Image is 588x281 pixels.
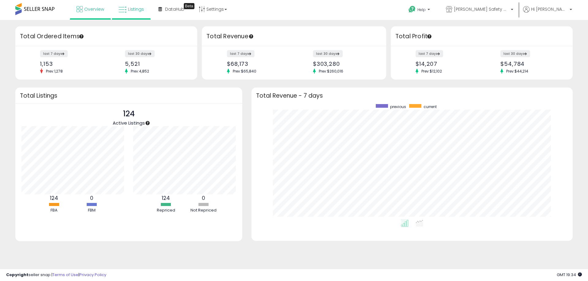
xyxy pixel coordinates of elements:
div: $68,173 [227,61,289,67]
h3: Total Revenue - 7 days [256,93,568,98]
span: Listings [128,6,144,12]
b: 124 [162,194,170,202]
a: Hi [PERSON_NAME] [523,6,572,20]
div: seller snap | | [6,272,106,278]
span: previous [390,104,406,109]
span: [PERSON_NAME] Safety & Supply [454,6,509,12]
div: $303,280 [313,61,375,67]
div: $14,207 [416,61,477,67]
a: Terms of Use [52,272,78,278]
span: Overview [84,6,104,12]
div: FBA [36,208,72,213]
i: Get Help [408,6,416,13]
span: current [424,104,437,109]
div: 1,153 [40,61,102,67]
a: Help [404,1,436,20]
div: FBM [73,208,110,213]
span: Prev: $65,840 [230,69,259,74]
div: 5,521 [125,61,187,67]
span: Prev: $12,102 [418,69,445,74]
div: Tooltip anchor [145,120,150,126]
h3: Total Listings [20,93,238,98]
span: DataHub [165,6,184,12]
h3: Total Profit [395,32,568,41]
div: Not Repriced [185,208,222,213]
span: Prev: 4,852 [128,69,152,74]
span: Hi [PERSON_NAME] [531,6,568,12]
div: Repriced [148,208,184,213]
div: Tooltip anchor [427,34,432,39]
div: Tooltip anchor [79,34,84,39]
b: 0 [202,194,205,202]
span: Prev: $260,016 [316,69,346,74]
span: Help [417,7,426,12]
span: Prev: 1,278 [43,69,66,74]
label: last 30 days [500,50,530,57]
label: last 30 days [125,50,155,57]
h3: Total Revenue [206,32,382,41]
label: last 30 days [313,50,343,57]
span: Active Listings [113,120,145,126]
label: last 7 days [227,50,254,57]
h3: Total Ordered Items [20,32,193,41]
strong: Copyright [6,272,28,278]
label: last 7 days [416,50,443,57]
a: Privacy Policy [79,272,106,278]
b: 124 [50,194,58,202]
span: 2025-10-14 19:34 GMT [557,272,582,278]
p: 124 [113,108,145,120]
div: Tooltip anchor [248,34,254,39]
label: last 7 days [40,50,68,57]
span: Prev: $44,214 [503,69,531,74]
div: $54,784 [500,61,562,67]
div: Tooltip anchor [184,3,194,9]
b: 0 [90,194,93,202]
